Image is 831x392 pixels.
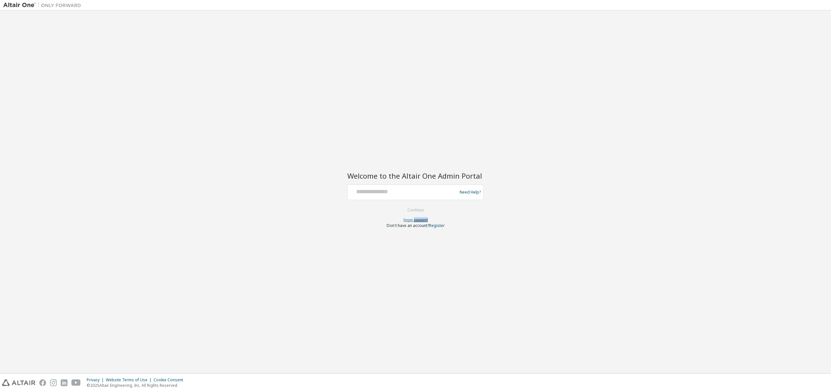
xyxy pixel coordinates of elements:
img: linkedin.svg [61,379,68,386]
span: Don't have an account? [387,223,429,228]
a: Forgot password [403,218,428,222]
img: altair_logo.svg [2,379,35,386]
div: Website Terms of Use [106,377,154,383]
img: Altair One [3,2,84,8]
div: Privacy [87,377,106,383]
a: Register [429,223,445,228]
img: facebook.svg [39,379,46,386]
h2: Welcome to the Altair One Admin Portal [347,171,484,180]
img: instagram.svg [50,379,57,386]
div: Cookie Consent [154,377,187,383]
img: youtube.svg [71,379,81,386]
p: © 2025 Altair Engineering, Inc. All Rights Reserved. [87,383,187,388]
